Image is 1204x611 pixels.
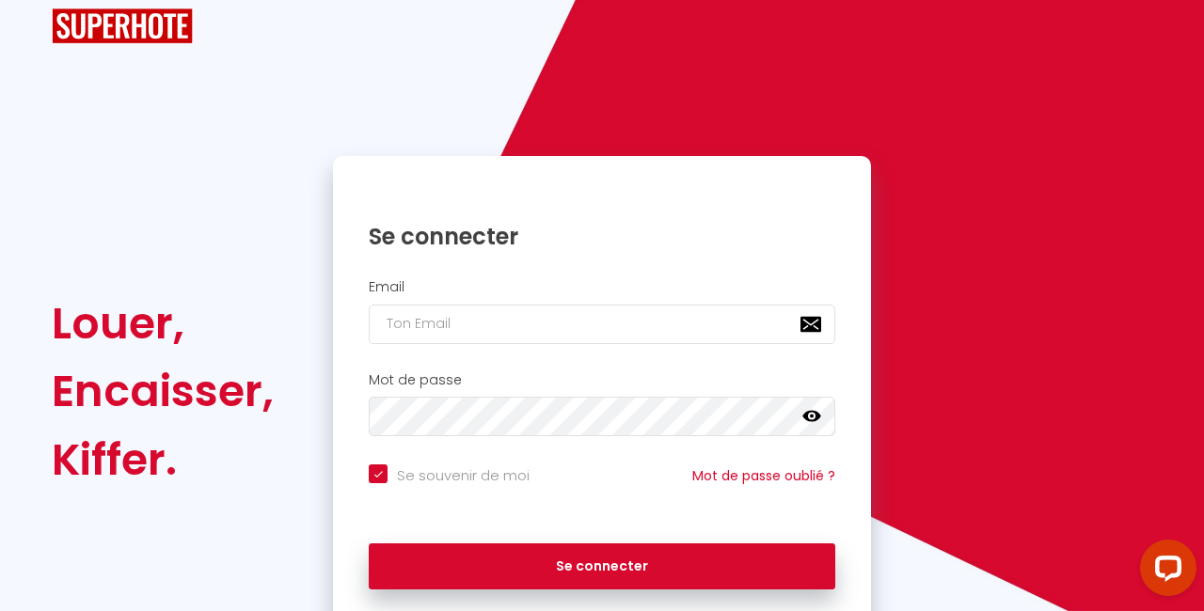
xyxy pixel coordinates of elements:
img: SuperHote logo [52,8,193,43]
h2: Email [369,279,835,295]
div: Encaisser, [52,357,274,425]
h2: Mot de passe [369,372,835,388]
h1: Se connecter [369,222,835,251]
div: Kiffer. [52,426,274,493]
button: Se connecter [369,543,835,590]
div: Louer, [52,290,274,357]
a: Mot de passe oublié ? [692,466,835,485]
input: Ton Email [369,305,835,344]
iframe: LiveChat chat widget [1125,532,1204,611]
